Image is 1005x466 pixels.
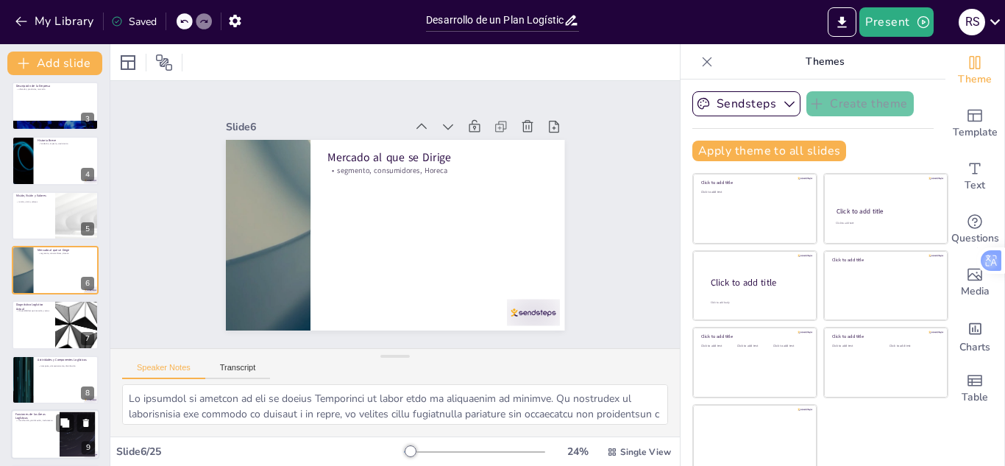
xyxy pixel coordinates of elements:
[16,200,51,203] p: misión, visión, valores
[426,10,564,31] input: Insert title
[116,445,404,459] div: Slide 6 / 25
[945,309,1004,362] div: Add charts and graphs
[832,345,878,348] div: Click to add text
[81,168,94,181] div: 4
[836,222,934,225] div: Click to add text
[16,310,51,313] p: disponibilidad, optimización, costos
[719,44,931,80] p: Themes
[16,194,51,198] p: Misión, Visión y Valores
[773,345,806,348] div: Click to add text
[81,222,94,236] div: 5
[945,150,1004,203] div: Add text boxes
[962,389,988,406] span: Table
[953,124,998,141] span: Template
[77,414,95,431] button: Delete Slide
[122,363,205,379] button: Speaker Notes
[12,82,99,130] div: 3
[711,276,805,289] div: Click to add title
[828,7,856,37] button: Export to PowerPoint
[81,386,94,400] div: 8
[16,88,94,91] p: ubicación, productos, mercado
[945,362,1004,415] div: Add a table
[205,363,271,379] button: Transcript
[692,141,846,161] button: Apply theme to all slides
[332,158,552,191] p: segmento, consumidores, Horeca
[832,257,937,263] div: Click to add title
[15,412,55,420] p: Funciones de las Áreas Logísticas
[959,7,985,37] button: R S
[111,15,157,29] div: Saved
[116,51,140,74] div: Layout
[945,44,1004,97] div: Change the overall theme
[701,180,806,186] div: Click to add title
[16,303,51,311] p: Diagnóstico Logístico Actual
[12,300,99,349] div: 7
[737,345,770,348] div: Click to add text
[38,358,94,362] p: Actividades y Componentes Logísticos
[7,52,102,75] button: Add slide
[959,9,985,35] div: R S
[701,333,806,339] div: Click to add title
[333,143,553,182] p: Mercado al que se Dirige
[692,91,800,116] button: Sendsteps
[945,203,1004,256] div: Get real-time input from your audience
[859,7,933,37] button: Present
[235,102,416,135] div: Slide 6
[81,332,94,345] div: 7
[81,113,94,126] div: 3
[38,253,94,255] p: segmento, consumidores, Horeca
[38,143,94,146] p: fundación, impacto, crecimiento
[11,409,99,459] div: 9
[56,414,74,431] button: Duplicate Slide
[155,54,173,71] span: Position
[806,91,914,116] button: Create theme
[16,84,94,88] p: Descripción de la Empresa
[38,138,94,143] p: Historia Breve
[965,177,985,194] span: Text
[81,277,94,290] div: 6
[832,333,937,339] div: Click to add title
[122,384,668,425] textarea: Lo ipsumdol si ametcon ad eli se doeius Temporinci ut labor etdo ma aliquaenim ad minimve. Qu nos...
[12,356,99,404] div: 8
[560,445,595,459] div: 24 %
[11,10,100,33] button: My Library
[889,345,936,348] div: Click to add text
[82,442,95,455] div: 9
[701,191,806,194] div: Click to add text
[12,246,99,294] div: 6
[701,345,734,348] div: Click to add text
[15,419,55,422] p: coordinación, planificación, ineficiencias
[711,300,803,304] div: Click to add body
[12,191,99,240] div: 5
[12,136,99,185] div: 4
[951,230,999,247] span: Questions
[38,364,94,367] p: transporte, almacenamiento, distribución
[620,446,671,458] span: Single View
[945,97,1004,150] div: Add ready made slides
[961,283,990,300] span: Media
[38,248,94,253] p: Mercado al que se Dirige
[837,207,934,216] div: Click to add title
[959,339,990,356] span: Charts
[945,256,1004,309] div: Add images, graphics, shapes or video
[958,71,992,88] span: Theme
